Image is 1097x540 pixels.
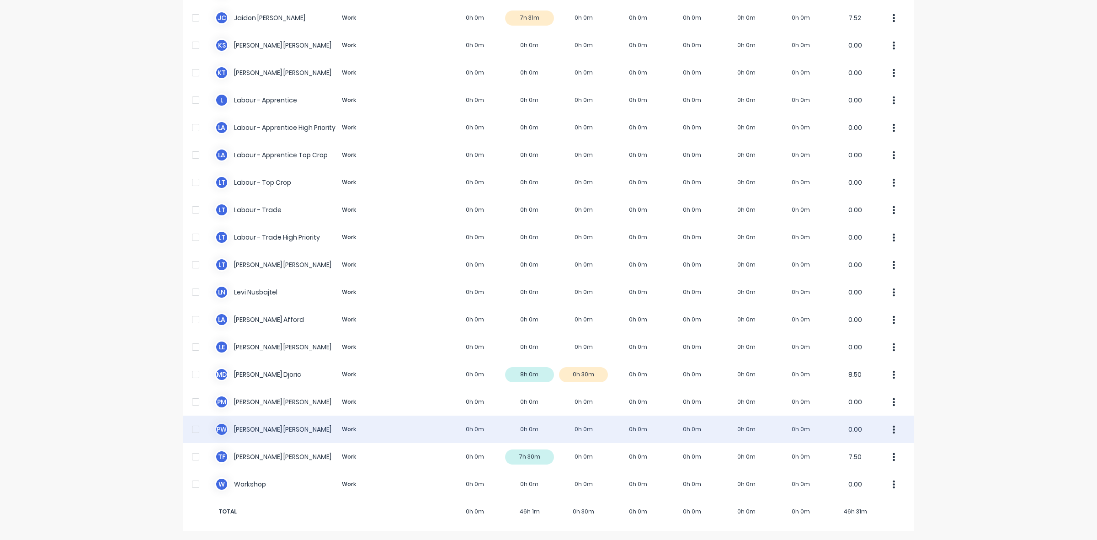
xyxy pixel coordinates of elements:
span: 0h 0m [665,508,719,516]
span: 0h 0m [611,508,665,516]
span: 0h 30m [557,508,611,516]
span: TOTAL [215,508,384,516]
span: 46h 1m [502,508,557,516]
span: 0h 0m [448,508,502,516]
span: 0h 0m [774,508,828,516]
span: 46h 31m [828,508,882,516]
span: 0h 0m [719,508,774,516]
